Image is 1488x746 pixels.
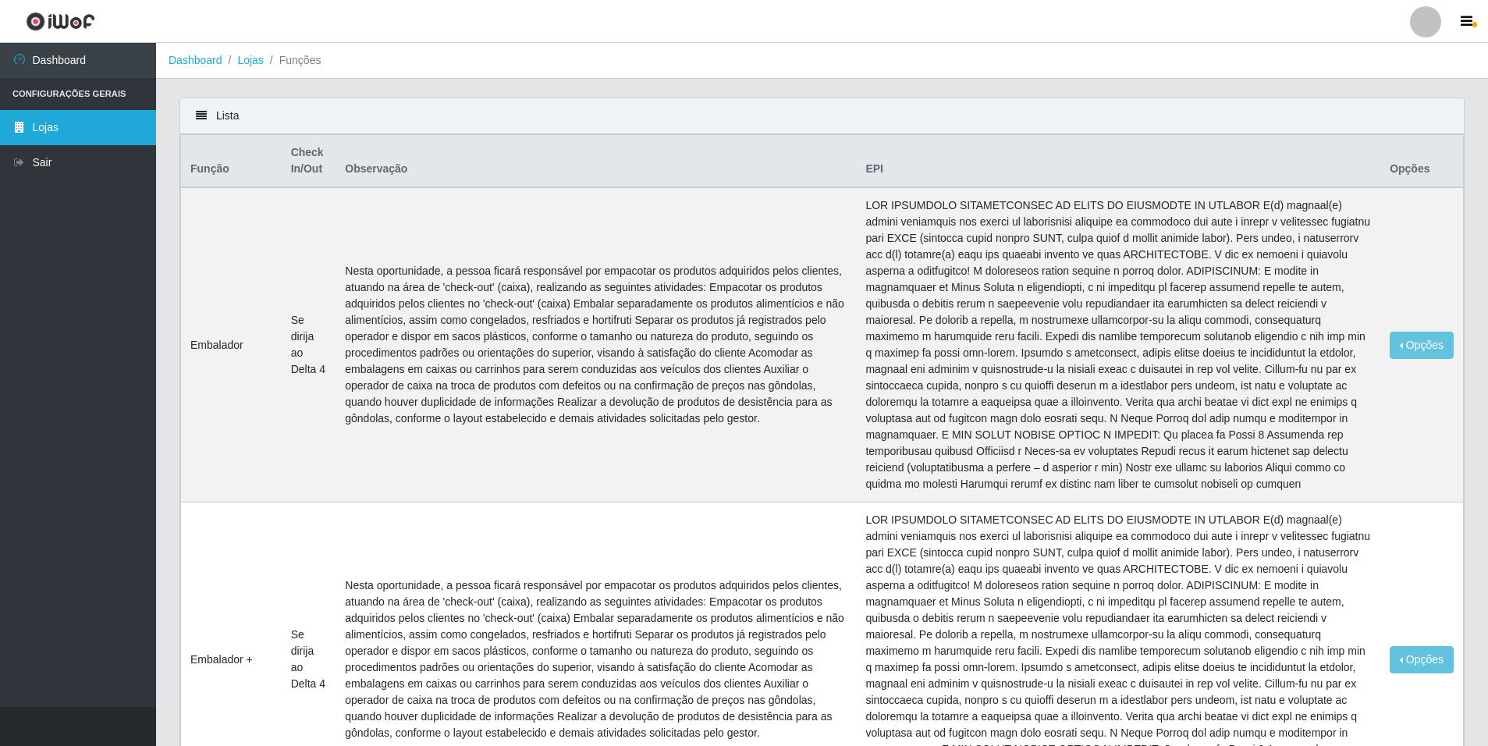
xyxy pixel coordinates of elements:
[181,187,282,503] td: Embalador
[264,52,321,69] li: Funções
[169,54,222,66] a: Dashboard
[856,135,1380,188] th: EPI
[156,43,1488,79] nav: breadcrumb
[1390,332,1454,359] button: Opções
[181,135,282,188] th: Função
[282,187,336,503] td: Se dirija ao Delta 4
[1390,646,1454,673] button: Opções
[1380,135,1463,188] th: Opções
[26,12,95,31] img: CoreUI Logo
[282,135,336,188] th: Check In/Out
[237,54,263,66] a: Lojas
[180,98,1464,134] div: Lista
[856,187,1380,503] td: LOR IPSUMDOLO SITAMETCONSEC AD ELITS DO EIUSMODTE IN UTLABOR E(d) magnaal(e) admini veniamquis no...
[336,187,856,503] td: Nesta oportunidade, a pessoa ficará responsável por empacotar os produtos adquiridos pelos client...
[336,135,856,188] th: Observação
